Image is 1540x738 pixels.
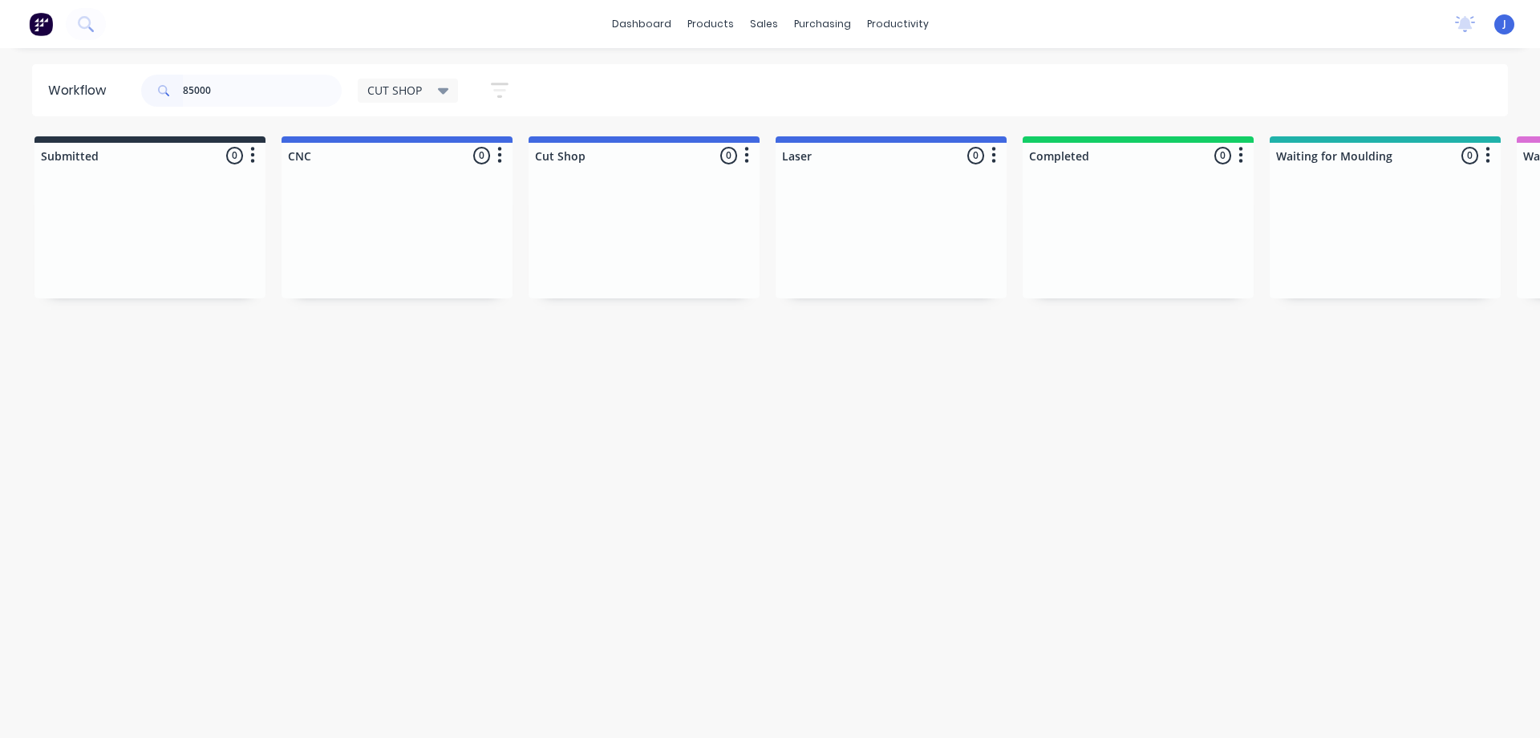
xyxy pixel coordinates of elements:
[742,12,786,36] div: sales
[859,12,937,36] div: productivity
[1503,17,1506,31] span: J
[786,12,859,36] div: purchasing
[604,12,679,36] a: dashboard
[183,75,342,107] input: Search for orders...
[48,81,114,100] div: Workflow
[367,82,422,99] span: CUT SHOP
[679,12,742,36] div: products
[29,12,53,36] img: Factory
